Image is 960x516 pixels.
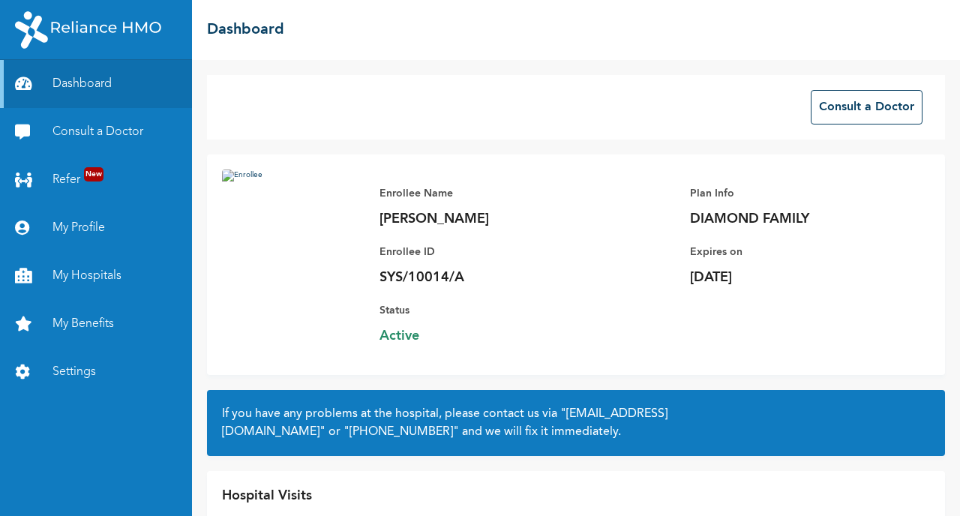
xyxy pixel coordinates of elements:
[343,426,459,438] a: "[PHONE_NUMBER]"
[690,210,900,228] p: DIAMOND FAMILY
[690,243,900,261] p: Expires on
[379,327,589,345] span: Active
[222,486,312,506] p: Hospital Visits
[379,210,589,228] p: [PERSON_NAME]
[690,268,900,286] p: [DATE]
[379,268,589,286] p: SYS/10014/A
[84,167,103,181] span: New
[15,11,161,49] img: RelianceHMO's Logo
[222,169,364,349] img: Enrollee
[379,301,589,319] p: Status
[207,19,284,41] h2: Dashboard
[690,184,900,202] p: Plan Info
[379,243,589,261] p: Enrollee ID
[222,405,930,441] h2: If you have any problems at the hospital, please contact us via or and we will fix it immediately.
[379,184,589,202] p: Enrollee Name
[811,90,922,124] button: Consult a Doctor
